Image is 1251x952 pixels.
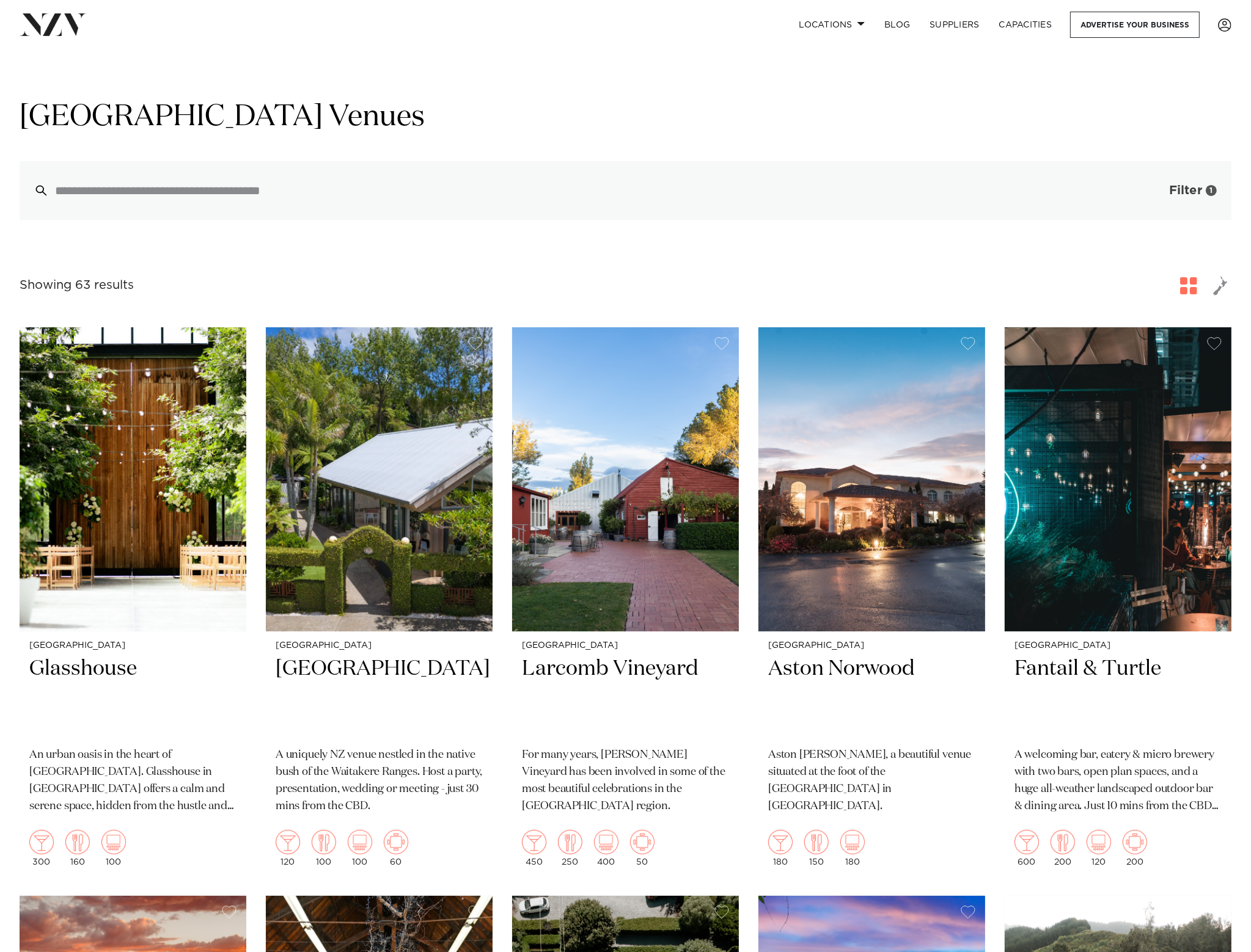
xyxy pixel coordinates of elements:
[1014,747,1222,815] p: A welcoming bar, eatery & micro brewery with two bars, open plan spaces, and a huge all-weather l...
[1014,655,1222,738] h2: Fantail & Turtle
[20,98,1231,137] h1: [GEOGRAPHIC_DATA] Venues
[758,327,985,876] a: [GEOGRAPHIC_DATA] Aston Norwood Aston [PERSON_NAME], a beautiful venue situated at the foot of th...
[558,830,582,867] div: 250
[29,655,237,738] h2: Glasshouse
[1051,830,1075,854] img: dining.png
[312,830,336,867] div: 100
[266,327,493,876] a: [GEOGRAPHIC_DATA] [GEOGRAPHIC_DATA] A uniquely NZ venue nestled in the native bush of the Waitake...
[989,12,1062,38] a: Capacities
[875,12,920,38] a: BLOG
[768,830,793,854] img: cocktail.png
[1051,830,1075,867] div: 200
[29,830,54,867] div: 300
[1070,12,1200,38] a: Advertise your business
[65,830,90,867] div: 160
[276,655,483,738] h2: [GEOGRAPHIC_DATA]
[522,830,546,867] div: 450
[1123,830,1147,867] div: 200
[1005,327,1231,876] a: [GEOGRAPHIC_DATA] Fantail & Turtle A welcoming bar, eatery & micro brewery with two bars, open pl...
[65,830,90,854] img: dining.png
[594,830,618,854] img: theatre.png
[384,830,408,867] div: 60
[101,830,126,867] div: 100
[804,830,829,867] div: 150
[522,655,729,738] h2: Larcomb Vineyard
[1123,830,1147,854] img: meeting.png
[276,747,483,815] p: A uniquely NZ venue nestled in the native bush of the Waitakere Ranges. Host a party, presentatio...
[312,830,336,854] img: dining.png
[348,830,372,867] div: 100
[840,830,865,867] div: 180
[276,830,300,867] div: 120
[1014,641,1222,650] small: [GEOGRAPHIC_DATA]
[804,830,829,854] img: dining.png
[768,747,975,815] p: Aston [PERSON_NAME], a beautiful venue situated at the foot of the [GEOGRAPHIC_DATA] in [GEOGRAPH...
[630,830,655,854] img: meeting.png
[1087,830,1111,854] img: theatre.png
[101,830,126,854] img: theatre.png
[558,830,582,854] img: dining.png
[920,12,989,38] a: SUPPLIERS
[276,641,483,650] small: [GEOGRAPHIC_DATA]
[1087,830,1111,867] div: 120
[789,12,875,38] a: Locations
[1014,830,1039,854] img: cocktail.png
[20,13,86,35] img: nzv-logo.png
[1014,830,1039,867] div: 600
[20,327,246,876] a: [GEOGRAPHIC_DATA] Glasshouse An urban oasis in the heart of [GEOGRAPHIC_DATA]. Glasshouse in [GEO...
[768,655,975,738] h2: Aston Norwood
[29,641,237,650] small: [GEOGRAPHIC_DATA]
[512,327,739,876] a: [GEOGRAPHIC_DATA] Larcomb Vineyard For many years, [PERSON_NAME] Vineyard has been involved in so...
[384,830,408,854] img: meeting.png
[29,830,54,854] img: cocktail.png
[522,830,546,854] img: cocktail.png
[594,830,618,867] div: 400
[348,830,372,854] img: theatre.png
[840,830,865,854] img: theatre.png
[276,830,300,854] img: cocktail.png
[29,747,237,815] p: An urban oasis in the heart of [GEOGRAPHIC_DATA]. Glasshouse in [GEOGRAPHIC_DATA] offers a calm a...
[522,641,729,650] small: [GEOGRAPHIC_DATA]
[768,830,793,867] div: 180
[522,747,729,815] p: For many years, [PERSON_NAME] Vineyard has been involved in some of the most beautiful celebratio...
[630,830,655,867] div: 50
[20,276,134,295] div: Showing 63 results
[1130,161,1231,220] button: Filter1
[1169,184,1202,197] span: Filter
[1206,185,1217,196] div: 1
[768,641,975,650] small: [GEOGRAPHIC_DATA]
